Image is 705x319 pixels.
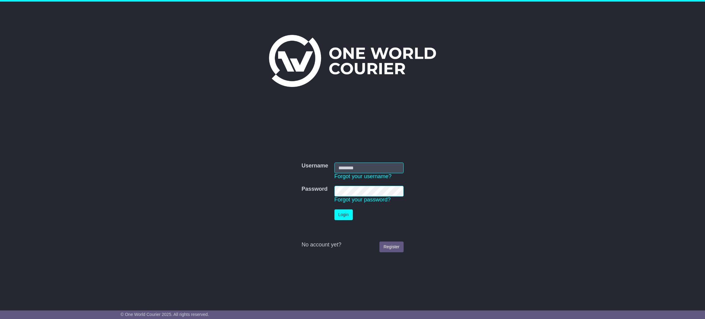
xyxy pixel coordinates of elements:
[334,173,392,179] a: Forgot your username?
[334,197,391,203] a: Forgot your password?
[301,242,403,248] div: No account yet?
[301,163,328,169] label: Username
[334,209,353,220] button: Login
[379,242,403,252] a: Register
[269,35,436,87] img: One World
[121,312,209,317] span: © One World Courier 2025. All rights reserved.
[301,186,327,193] label: Password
